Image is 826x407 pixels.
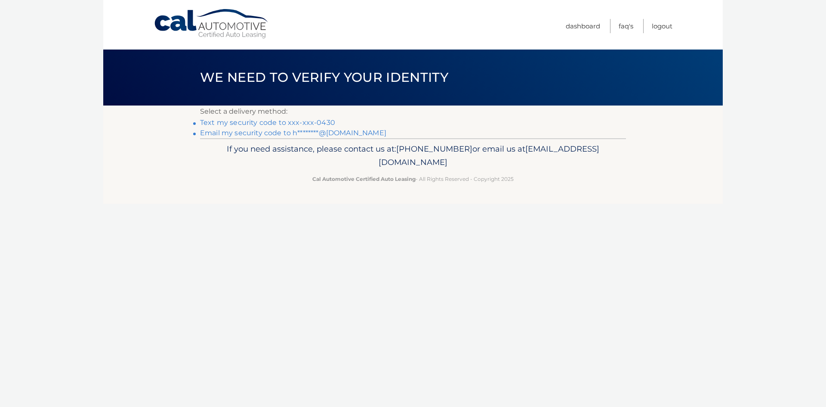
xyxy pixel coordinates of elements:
[206,142,620,170] p: If you need assistance, please contact us at: or email us at
[312,176,416,182] strong: Cal Automotive Certified Auto Leasing
[206,174,620,183] p: - All Rights Reserved - Copyright 2025
[200,69,448,85] span: We need to verify your identity
[154,9,270,39] a: Cal Automotive
[396,144,472,154] span: [PHONE_NUMBER]
[566,19,600,33] a: Dashboard
[619,19,633,33] a: FAQ's
[200,118,335,127] a: Text my security code to xxx-xxx-0430
[200,129,386,137] a: Email my security code to h********@[DOMAIN_NAME]
[200,106,626,118] p: Select a delivery method:
[652,19,672,33] a: Logout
